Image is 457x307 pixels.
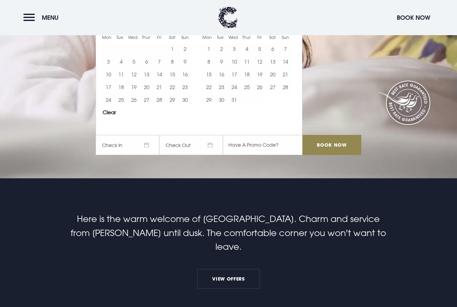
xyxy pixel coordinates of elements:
[127,55,140,68] td: Choose Wednesday, November 5, 2025 as your start date.
[127,68,140,81] button: 12
[241,81,253,93] td: Choose Thursday, December 25, 2025 as your start date.
[102,81,115,93] button: 17
[179,68,191,81] button: 16
[228,55,241,68] td: Choose Wednesday, December 10, 2025 as your start date.
[115,93,127,106] td: Choose Tuesday, November 25, 2025 as your start date.
[241,55,253,68] button: 11
[115,68,127,81] td: Choose Tuesday, November 11, 2025 as your start date.
[215,93,228,106] button: 30
[153,93,166,106] td: Choose Friday, November 28, 2025 as your start date.
[102,93,115,106] button: 24
[166,43,179,55] td: Choose Saturday, November 1, 2025 as your start date.
[179,55,191,68] button: 9
[202,55,215,68] button: 8
[140,93,153,106] button: 27
[102,55,115,68] td: Choose Monday, November 3, 2025 as your start date.
[179,81,191,93] button: 23
[166,55,179,68] td: Choose Saturday, November 8, 2025 as your start date.
[166,81,179,93] button: 22
[153,55,166,68] td: Choose Friday, November 7, 2025 as your start date.
[69,212,388,254] p: Here is the warm welcome of [GEOGRAPHIC_DATA]. Charm and service from [PERSON_NAME] until dusk. T...
[228,93,241,106] button: 31
[102,68,115,81] button: 10
[197,269,260,289] a: View Offers
[127,93,140,106] button: 26
[140,81,153,93] button: 20
[127,68,140,81] td: Choose Wednesday, November 12, 2025 as your start date.
[140,68,153,81] td: Choose Thursday, November 13, 2025 as your start date.
[228,68,241,81] td: Choose Wednesday, December 17, 2025 as your start date.
[228,68,241,81] button: 17
[253,43,266,55] button: 5
[302,135,361,155] input: Book Now
[202,68,215,81] button: 15
[166,81,179,93] td: Choose Saturday, November 22, 2025 as your start date.
[102,68,115,81] td: Choose Monday, November 10, 2025 as your start date.
[241,43,253,55] button: 4
[96,135,159,155] span: Check In
[166,68,179,81] td: Choose Saturday, November 15, 2025 as your start date.
[215,55,228,68] td: Choose Tuesday, December 9, 2025 as your start date.
[115,68,127,81] button: 11
[228,43,241,55] button: 3
[140,55,153,68] td: Choose Thursday, November 6, 2025 as your start date.
[228,93,241,106] td: Choose Wednesday, December 31, 2025 as your start date.
[103,110,116,115] button: Clear
[179,55,191,68] td: Choose Sunday, November 9, 2025 as your start date.
[102,81,115,93] td: Choose Monday, November 17, 2025 as your start date.
[253,55,266,68] td: Choose Friday, December 12, 2025 as your start date.
[179,81,191,93] td: Choose Sunday, November 23, 2025 as your start date.
[279,43,292,55] button: 7
[153,93,166,106] button: 28
[218,7,238,28] img: Clandeboye Lodge
[179,43,191,55] td: Choose Sunday, November 2, 2025 as your start date.
[215,81,228,93] td: Choose Tuesday, December 23, 2025 as your start date.
[241,68,253,81] button: 18
[202,68,215,81] td: Choose Monday, December 15, 2025 as your start date.
[279,55,292,68] button: 14
[127,55,140,68] button: 5
[223,135,302,155] input: Have A Promo Code?
[241,81,253,93] button: 25
[279,55,292,68] td: Choose Sunday, December 14, 2025 as your start date.
[202,43,215,55] td: Choose Monday, December 1, 2025 as your start date.
[215,43,228,55] td: Choose Tuesday, December 2, 2025 as your start date.
[179,68,191,81] td: Choose Sunday, November 16, 2025 as your start date.
[166,43,179,55] button: 1
[202,55,215,68] td: Choose Monday, December 8, 2025 as your start date.
[166,93,179,106] td: Choose Saturday, November 29, 2025 as your start date.
[202,43,215,55] button: 1
[266,43,279,55] button: 6
[153,68,166,81] button: 14
[115,81,127,93] td: Choose Tuesday, November 18, 2025 as your start date.
[215,68,228,81] td: Choose Tuesday, December 16, 2025 as your start date.
[202,93,215,106] button: 29
[241,55,253,68] td: Choose Thursday, December 11, 2025 as your start date.
[266,43,279,55] td: Choose Saturday, December 6, 2025 as your start date.
[253,68,266,81] button: 19
[228,81,241,93] td: Choose Wednesday, December 24, 2025 as your start date.
[115,55,127,68] button: 4
[266,55,279,68] td: Choose Saturday, December 13, 2025 as your start date.
[159,135,223,155] span: Check Out
[215,68,228,81] button: 16
[166,93,179,106] button: 29
[215,43,228,55] button: 2
[153,55,166,68] button: 7
[215,55,228,68] button: 9
[127,93,140,106] td: Choose Wednesday, November 26, 2025 as your start date.
[266,55,279,68] button: 13
[166,55,179,68] button: 8
[202,81,215,93] button: 22
[266,68,279,81] button: 20
[253,55,266,68] button: 12
[228,55,241,68] button: 10
[23,10,62,25] button: Menu
[253,68,266,81] td: Choose Friday, December 19, 2025 as your start date.
[166,68,179,81] button: 15
[266,81,279,93] button: 27
[179,93,191,106] td: Choose Sunday, November 30, 2025 as your start date.
[153,81,166,93] button: 21
[253,43,266,55] td: Choose Friday, December 5, 2025 as your start date.
[253,81,266,93] button: 26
